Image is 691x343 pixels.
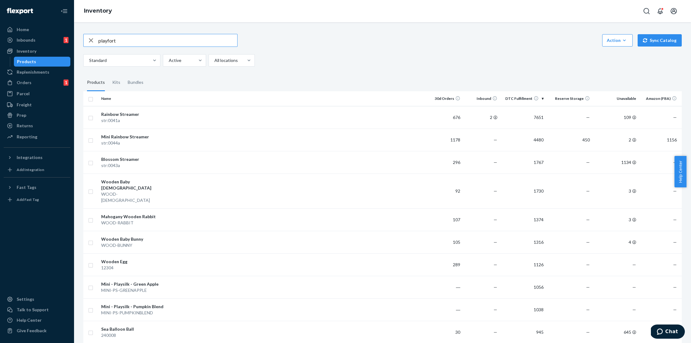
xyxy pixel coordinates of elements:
[17,91,30,97] div: Parcel
[101,134,166,140] div: Mini Rainbow Streamer
[592,174,639,208] td: 3
[673,284,677,290] span: —
[4,100,70,110] a: Freight
[101,326,166,332] div: Sea Balloon Ball
[64,80,68,86] div: 1
[607,37,628,43] div: Action
[426,298,463,321] td: ―
[494,137,497,142] span: —
[17,307,49,313] div: Talk to Support
[99,91,168,106] th: Name
[101,259,166,265] div: Wooden Egg
[494,217,497,222] span: —
[500,208,546,231] td: 1374
[101,111,166,117] div: Rainbow Streamer
[4,182,70,192] button: Fast Tags
[4,35,70,45] a: Inbounds1
[17,184,36,190] div: Fast Tags
[673,160,677,165] span: —
[426,129,463,151] td: 1178
[592,91,639,106] th: Unavailable
[101,117,166,124] div: str:0041a
[546,91,592,106] th: Reserve Storage
[101,332,166,338] div: 240008
[17,80,31,86] div: Orders
[500,151,546,174] td: 1767
[592,106,639,129] td: 109
[4,110,70,120] a: Prep
[4,153,70,162] button: Integrations
[546,129,592,151] td: 450
[586,239,590,245] span: —
[673,262,677,267] span: —
[592,208,639,231] td: 3
[500,298,546,321] td: 1038
[17,296,34,302] div: Settings
[17,197,39,202] div: Add Fast Tag
[426,174,463,208] td: 92
[17,154,43,161] div: Integrations
[101,265,166,271] div: 12304
[4,78,70,88] a: Orders1
[101,242,166,248] div: WOOD-BUNNY
[426,208,463,231] td: 107
[494,239,497,245] span: —
[632,307,636,312] span: —
[639,129,682,151] td: 1156
[592,231,639,253] td: 4
[592,129,639,151] td: 2
[4,165,70,175] a: Add Integration
[101,220,166,226] div: WOOD-RABBIT
[463,106,500,129] td: 2
[7,8,33,14] img: Flexport logo
[632,262,636,267] span: —
[128,74,143,91] div: Bundles
[17,328,47,334] div: Give Feedback
[586,188,590,194] span: —
[494,160,497,165] span: —
[426,106,463,129] td: 676
[4,46,70,56] a: Inventory
[17,27,29,33] div: Home
[17,317,42,323] div: Help Center
[494,307,497,312] span: —
[101,236,166,242] div: Wooden Baby Bunny
[101,281,166,287] div: Mini - Playsilk - Green Apple
[494,262,497,267] span: —
[640,5,653,17] button: Open Search Box
[494,329,497,335] span: —
[586,307,590,312] span: —
[4,305,70,315] button: Talk to Support
[586,329,590,335] span: —
[168,57,169,63] input: Active
[668,5,680,17] button: Open account menu
[586,262,590,267] span: —
[84,7,112,14] a: Inventory
[101,310,166,316] div: MINI-PS-PUMPKINBLEND
[586,115,590,120] span: —
[101,191,166,203] div: WOOD-[DEMOGRAPHIC_DATA]
[98,34,237,47] input: Search inventory by name or sku
[673,115,677,120] span: —
[586,160,590,165] span: —
[4,121,70,131] a: Returns
[674,156,686,187] button: Help Center
[101,214,166,220] div: Mahogany Wooden Rabbit
[17,134,37,140] div: Reporting
[17,123,33,129] div: Returns
[101,287,166,293] div: MINI-PS-GREENAPPLE
[426,91,463,106] th: 30d Orders
[426,151,463,174] td: 296
[4,89,70,99] a: Parcel
[14,57,71,67] a: Products
[4,67,70,77] a: Replenishments
[4,195,70,205] a: Add Fast Tag
[463,91,500,106] th: Inbound
[654,5,666,17] button: Open notifications
[101,140,166,146] div: str:0044a
[17,112,26,118] div: Prep
[79,2,117,20] ol: breadcrumbs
